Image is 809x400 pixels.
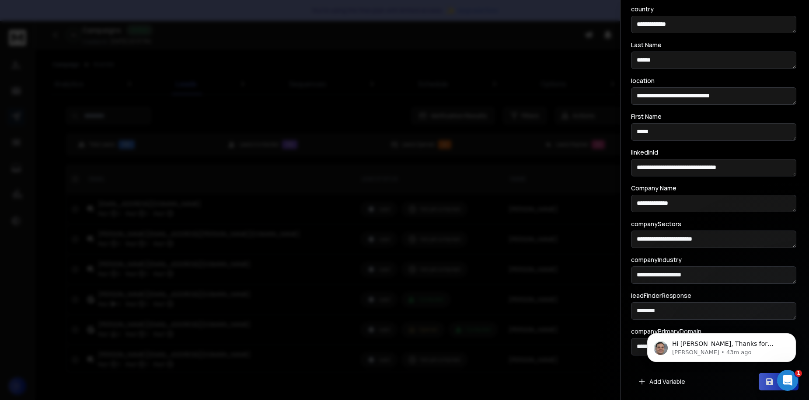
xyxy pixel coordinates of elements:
label: Company Name [631,185,676,191]
label: Last Name [631,42,662,48]
label: First Name [631,114,662,120]
label: location [631,78,655,84]
span: Hi [PERSON_NAME], Thanks for reaching out! Could you please share a screen recording showing what... [38,25,144,84]
label: leadFinderResponse [631,293,691,299]
p: Message from Raj, sent 43m ago [38,34,151,41]
button: Add Variable [631,373,692,390]
span: 1 [795,370,802,377]
label: companyIndustry [631,257,682,263]
label: companyPrimaryDomain [631,328,701,334]
iframe: Intercom live chat [777,370,798,391]
label: companySectors [631,221,681,227]
button: Save [759,373,799,390]
label: country [631,6,654,12]
label: linkedinId [631,149,658,155]
iframe: Intercom notifications message [634,315,809,376]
